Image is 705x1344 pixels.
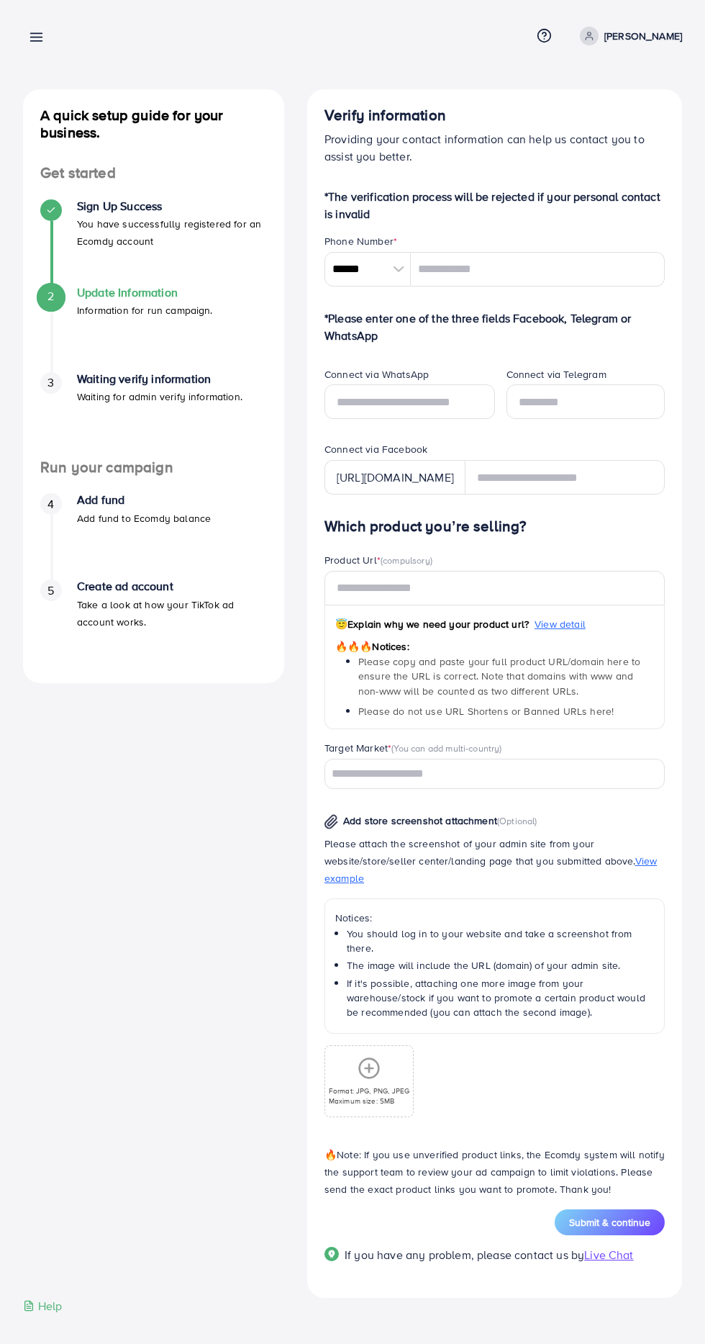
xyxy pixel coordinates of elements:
div: Help [23,1298,63,1314]
label: Connect via WhatsApp [324,367,429,382]
p: [PERSON_NAME] [604,27,682,45]
span: 2 [47,288,54,305]
p: Information for run campaign. [77,302,213,319]
label: Phone Number [324,234,397,248]
p: Take a look at how your TikTok ad account works. [77,596,267,631]
span: 3 [47,374,54,391]
p: Please attach the screenshot of your admin site from your website/store/seller center/landing pag... [324,835,665,887]
img: img [324,814,338,829]
span: Live Chat [584,1247,633,1263]
p: Waiting for admin verify information. [77,388,242,405]
p: You have successfully registered for an Ecomdy account [77,215,267,250]
h4: Run your campaign [23,459,284,477]
span: Please do not use URL Shortens or Banned URLs here! [358,704,614,718]
h4: Waiting verify information [77,372,242,386]
span: Explain why we need your product url? [335,617,529,631]
p: Note: If you use unverified product links, the Ecomdy system will notify the support team to revi... [324,1146,665,1198]
p: Format: JPG, PNG, JPEG [329,1086,410,1096]
label: Connect via Telegram [506,367,606,382]
span: 🔥🔥🔥 [335,639,372,654]
h4: Update Information [77,286,213,299]
span: Please copy and paste your full product URL/domain here to ensure the URL is correct. Note that d... [358,654,640,698]
h4: Add fund [77,493,211,507]
li: The image will include the URL (domain) of your admin site. [347,958,654,973]
label: Target Market [324,741,502,755]
p: *Please enter one of the three fields Facebook, Telegram or WhatsApp [324,310,665,344]
label: Product Url [324,553,432,567]
span: If you have any problem, please contact us by [345,1247,584,1263]
span: 🔥 [324,1147,337,1162]
span: (compulsory) [381,554,432,567]
button: Submit & continue [555,1209,665,1235]
span: View detail [535,617,586,631]
div: Search for option [324,759,665,788]
span: 4 [47,496,54,513]
li: Waiting verify information [23,372,284,459]
img: Popup guide [324,1247,339,1261]
span: View example [324,854,657,885]
span: (Optional) [497,814,537,827]
a: [PERSON_NAME] [574,27,682,45]
span: 😇 [335,617,347,631]
p: Providing your contact information can help us contact you to assist you better. [324,130,665,165]
span: Submit & continue [569,1215,650,1230]
p: Maximum size: 5MB [329,1096,410,1106]
input: Search for option [327,763,646,785]
h4: Which product you’re selling? [324,518,665,536]
span: Notices: [335,639,409,654]
li: If it's possible, attaching one more image from your warehouse/stock if you want to promote a cer... [347,976,654,1020]
span: Add store screenshot attachment [343,813,497,828]
div: [URL][DOMAIN_NAME] [324,460,465,495]
p: Notices: [335,909,654,926]
label: Connect via Facebook [324,442,427,456]
h4: Get started [23,164,284,182]
p: Add fund to Ecomdy balance [77,510,211,527]
li: Create ad account [23,579,284,666]
li: Update Information [23,286,284,372]
li: You should log in to your website and take a screenshot from there. [347,926,654,956]
li: Add fund [23,493,284,579]
li: Sign Up Success [23,199,284,286]
p: *The verification process will be rejected if your personal contact is invalid [324,188,665,222]
h4: Verify information [324,107,665,125]
h4: A quick setup guide for your business. [23,107,284,141]
h4: Sign Up Success [77,199,267,213]
span: (You can add multi-country) [391,741,501,754]
h4: Create ad account [77,579,267,593]
span: 5 [47,582,54,599]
